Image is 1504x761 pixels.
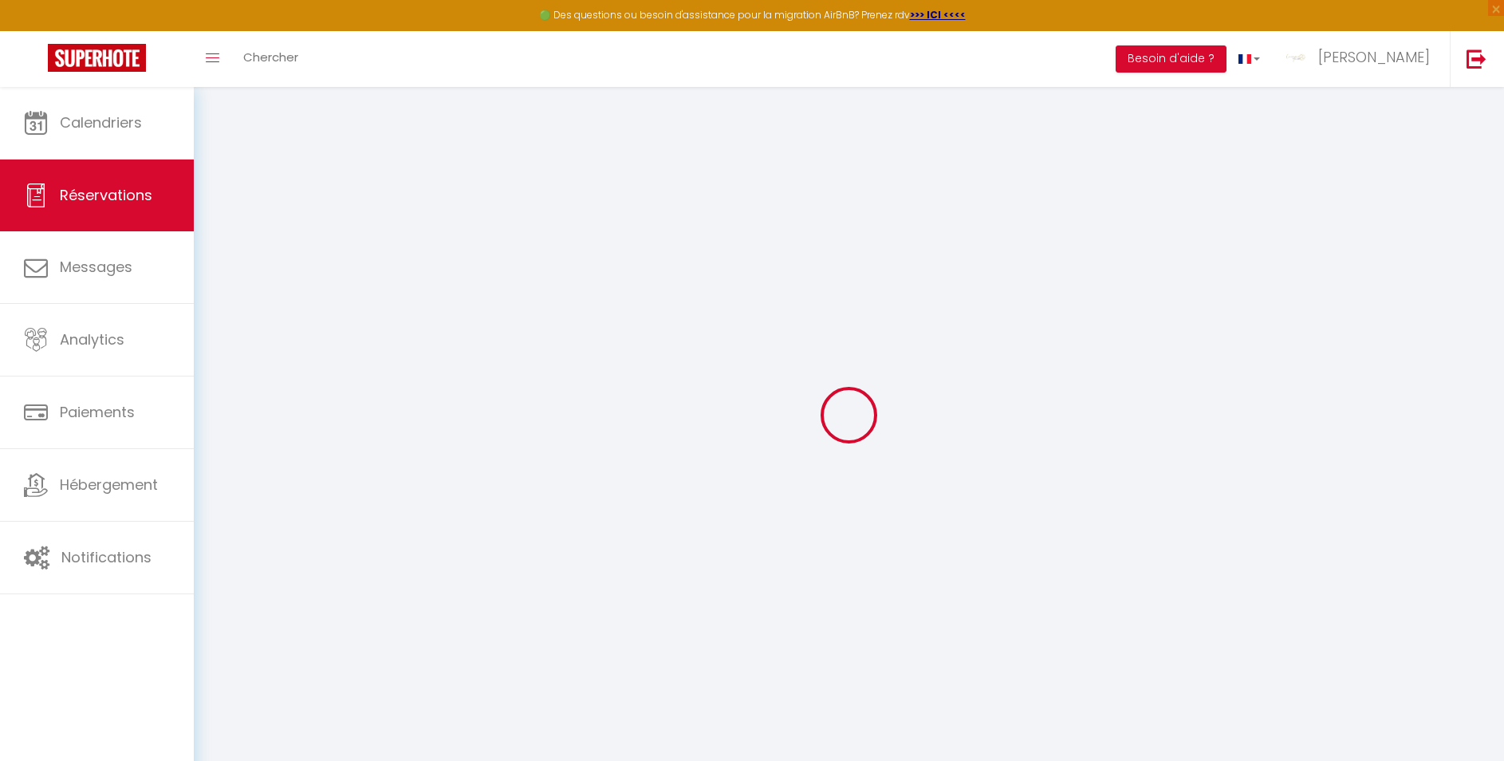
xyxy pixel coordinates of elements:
a: ... [PERSON_NAME] [1272,31,1450,87]
img: ... [1284,45,1308,69]
span: Réservations [60,185,152,205]
a: >>> ICI <<<< [910,8,966,22]
span: Calendriers [60,112,142,132]
span: Messages [60,257,132,277]
button: Besoin d'aide ? [1116,45,1226,73]
a: Chercher [231,31,310,87]
span: [PERSON_NAME] [1318,47,1430,67]
span: Hébergement [60,475,158,495]
span: Analytics [60,329,124,349]
span: Chercher [243,49,298,65]
img: Super Booking [48,44,146,72]
span: Paiements [60,402,135,422]
span: Notifications [61,547,152,567]
img: logout [1467,49,1486,69]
